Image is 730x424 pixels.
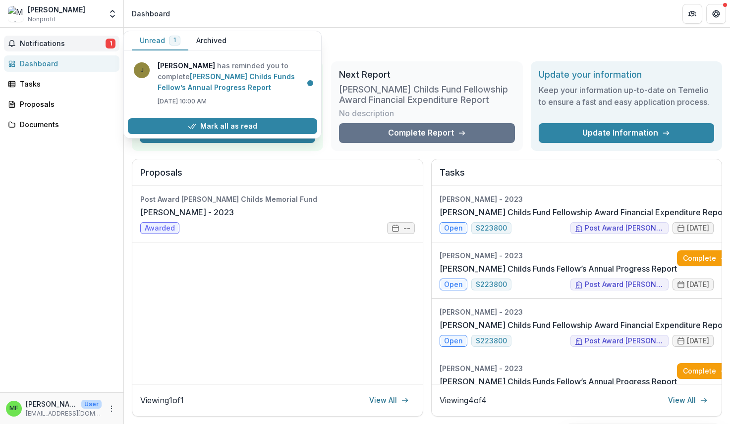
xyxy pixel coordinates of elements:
[173,37,176,44] span: 1
[128,118,317,134] button: Mark all as read
[4,96,119,112] a: Proposals
[682,4,702,24] button: Partners
[28,15,56,24] span: Nonprofit
[363,392,415,408] a: View All
[20,40,106,48] span: Notifications
[440,167,714,186] h2: Tasks
[8,6,24,22] img: Michelle Fry
[26,409,102,418] p: [EMAIL_ADDRESS][DOMAIN_NAME]
[339,107,394,119] p: No description
[106,39,115,48] span: 1
[440,263,677,275] a: [PERSON_NAME] Childs Funds Fellow’s Annual Progress Report
[132,31,188,50] button: Unread
[132,8,170,19] div: Dashboard
[706,4,726,24] button: Get Help
[158,60,311,93] p: has reminded you to complete
[539,123,714,143] a: Update Information
[440,376,677,387] a: [PERSON_NAME] Childs Funds Fellow’s Annual Progress Report
[539,69,714,80] h2: Update your information
[106,4,119,24] button: Open entity switcher
[4,76,119,92] a: Tasks
[20,58,112,69] div: Dashboard
[140,394,184,406] p: Viewing 1 of 1
[4,55,119,72] a: Dashboard
[440,206,728,218] a: [PERSON_NAME] Childs Fund Fellowship Award Financial Expenditure Report
[28,4,85,15] div: [PERSON_NAME]
[4,116,119,133] a: Documents
[339,69,514,80] h2: Next Report
[440,394,487,406] p: Viewing 4 of 4
[9,405,18,412] div: Michelle Fry
[339,84,514,105] h3: [PERSON_NAME] Childs Fund Fellowship Award Financial Expenditure Report
[128,6,174,21] nav: breadcrumb
[188,31,234,50] button: Archived
[26,399,77,409] p: [PERSON_NAME]
[106,403,117,415] button: More
[140,167,415,186] h2: Proposals
[81,400,102,409] p: User
[539,84,714,108] h3: Keep your information up-to-date on Temelio to ensure a fast and easy application process.
[440,319,728,331] a: [PERSON_NAME] Childs Fund Fellowship Award Financial Expenditure Report
[20,119,112,130] div: Documents
[140,206,234,218] a: [PERSON_NAME] - 2023
[132,36,722,53] h1: Dashboard
[158,72,295,92] a: [PERSON_NAME] Childs Funds Fellow’s Annual Progress Report
[662,392,714,408] a: View All
[4,36,119,51] button: Notifications1
[20,99,112,109] div: Proposals
[339,123,514,143] a: Complete Report
[20,79,112,89] div: Tasks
